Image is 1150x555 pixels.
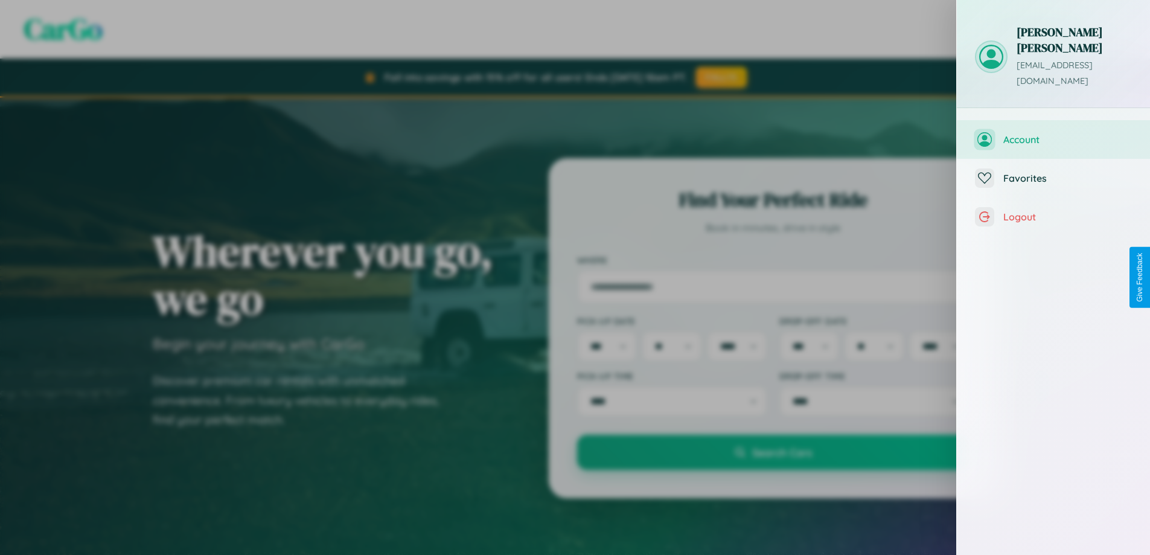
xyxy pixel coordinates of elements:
[1136,253,1144,302] div: Give Feedback
[1003,133,1132,146] span: Account
[1017,24,1132,56] h3: [PERSON_NAME] [PERSON_NAME]
[957,197,1150,236] button: Logout
[957,159,1150,197] button: Favorites
[1003,172,1132,184] span: Favorites
[1017,58,1132,89] p: [EMAIL_ADDRESS][DOMAIN_NAME]
[957,120,1150,159] button: Account
[1003,211,1132,223] span: Logout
